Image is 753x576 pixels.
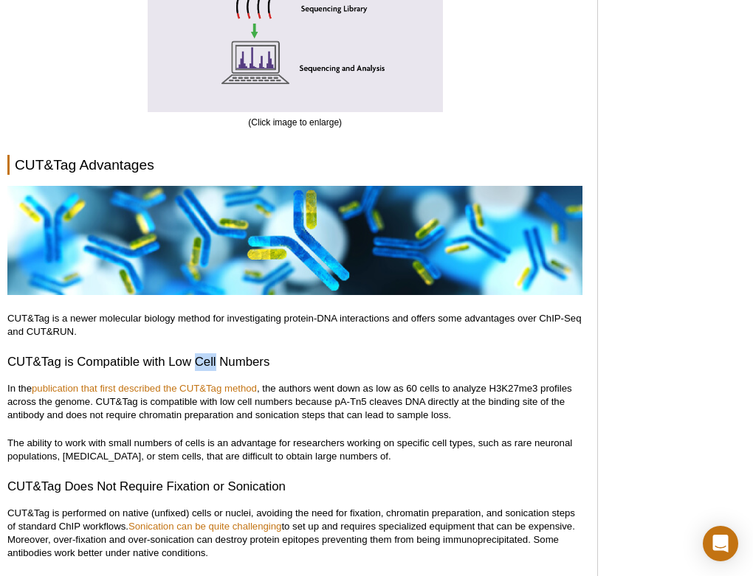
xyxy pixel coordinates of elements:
[7,155,582,175] h2: CUT&Tag Advantages
[7,382,582,422] p: In the , the authors went down as low as 60 cells to analyze H3K27me3 profiles across the genome....
[7,312,582,339] p: CUT&Tag is a newer molecular biology method for investigating protein-DNA interactions and offers...
[7,478,582,496] h3: CUT&Tag Does Not Require Fixation or Sonication
[7,437,582,463] p: The ability to work with small numbers of cells is an advantage for researchers working on specif...
[7,353,582,371] h3: CUT&Tag is Compatible with Low Cell Numbers
[7,186,582,295] img: CUT&Tag Advantage
[7,507,582,560] p: CUT&Tag is performed on native (unfixed) cells or nuclei, avoiding the need for fixation, chromat...
[32,383,257,394] a: publication that first described the CUT&Tag method
[128,521,282,532] a: Sonication can be quite challenging
[703,526,738,561] div: Open Intercom Messenger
